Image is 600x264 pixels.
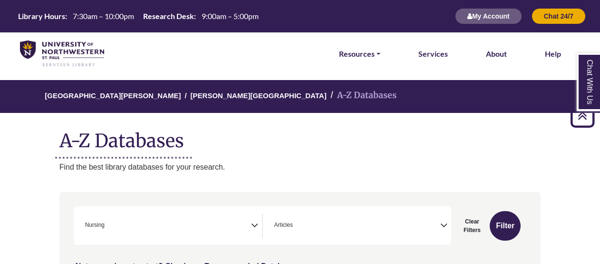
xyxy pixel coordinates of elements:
[339,48,380,60] a: Resources
[59,161,541,173] p: Find the best library databases for your research.
[85,221,105,230] span: Nursing
[271,221,293,230] li: Articles
[202,11,259,20] span: 9:00am – 5:00pm
[20,41,104,67] img: library_home
[545,48,561,60] a: Help
[106,223,111,230] textarea: Search
[532,12,586,20] a: Chat 24/7
[457,211,488,241] button: Clear Filters
[486,48,507,60] a: About
[14,11,262,20] table: Hours Today
[191,90,327,100] a: [PERSON_NAME][GEOGRAPHIC_DATA]
[14,11,68,21] th: Library Hours:
[14,11,262,22] a: Hours Today
[139,11,196,21] th: Research Desk:
[73,11,134,20] span: 7:30am – 10:00pm
[327,89,397,102] li: A-Z Databases
[295,223,299,230] textarea: Search
[81,221,105,230] li: Nursing
[532,8,586,24] button: Chat 24/7
[490,211,521,241] button: Submit for Search Results
[45,90,181,100] a: [GEOGRAPHIC_DATA][PERSON_NAME]
[59,80,541,113] nav: breadcrumb
[567,109,598,122] a: Back to Top
[274,221,293,230] span: Articles
[59,122,541,152] h1: A-Z Databases
[455,8,522,24] button: My Account
[455,12,522,20] a: My Account
[418,48,448,60] a: Services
